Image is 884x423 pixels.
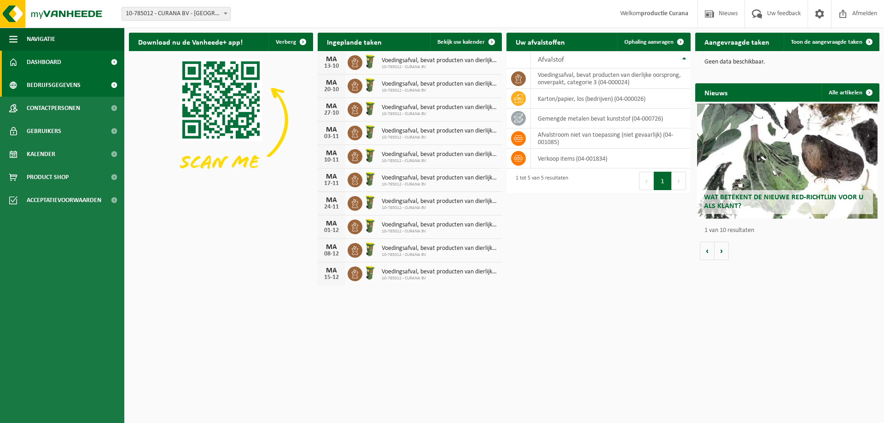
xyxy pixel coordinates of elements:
[318,33,391,51] h2: Ingeplande taken
[27,189,101,212] span: Acceptatievoorwaarden
[129,51,313,189] img: Download de VHEPlus App
[700,242,715,260] button: Vorige
[322,110,341,116] div: 27-10
[704,227,875,234] p: 1 van 10 resultaten
[624,39,674,45] span: Ophaling aanvragen
[511,171,568,191] div: 1 tot 5 van 5 resultaten
[362,171,378,187] img: WB-0060-HPE-GN-50
[695,33,779,51] h2: Aangevraagde taken
[322,251,341,257] div: 08-12
[322,56,341,63] div: MA
[322,267,341,274] div: MA
[821,83,878,102] a: Alle artikelen
[382,111,497,117] span: 10-785012 - CURANA BV
[382,221,497,229] span: Voedingsafval, bevat producten van dierlijke oorsprong, onverpakt, categorie 3
[506,33,574,51] h2: Uw afvalstoffen
[322,126,341,133] div: MA
[697,104,878,219] a: Wat betekent de nieuwe RED-richtlijn voor u als klant?
[27,97,80,120] span: Contactpersonen
[641,10,688,17] strong: productie Curana
[382,64,497,70] span: 10-785012 - CURANA BV
[322,173,341,180] div: MA
[27,143,55,166] span: Kalender
[362,265,378,281] img: WB-0060-HPE-GN-50
[322,79,341,87] div: MA
[382,57,497,64] span: Voedingsafval, bevat producten van dierlijke oorsprong, onverpakt, categorie 3
[382,229,497,234] span: 10-785012 - CURANA BV
[704,59,870,65] p: Geen data beschikbaar.
[322,103,341,110] div: MA
[276,39,296,45] span: Verberg
[382,88,497,93] span: 10-785012 - CURANA BV
[322,274,341,281] div: 15-12
[531,69,691,89] td: voedingsafval, bevat producten van dierlijke oorsprong, onverpakt, categorie 3 (04-000024)
[27,28,55,51] span: Navigatie
[122,7,231,21] span: 10-785012 - CURANA BV - ARDOOIE
[362,148,378,163] img: WB-0060-HPE-GN-50
[382,135,497,140] span: 10-785012 - CURANA BV
[27,74,81,97] span: Bedrijfsgegevens
[382,174,497,182] span: Voedingsafval, bevat producten van dierlijke oorsprong, onverpakt, categorie 3
[322,150,341,157] div: MA
[362,195,378,210] img: WB-0060-HPE-GN-50
[704,194,863,210] span: Wat betekent de nieuwe RED-richtlijn voor u als klant?
[27,120,61,143] span: Gebruikers
[268,33,312,51] button: Verberg
[531,149,691,168] td: verkoop items (04-001834)
[322,133,341,140] div: 03-11
[382,252,497,258] span: 10-785012 - CURANA BV
[382,158,497,164] span: 10-785012 - CURANA BV
[382,205,497,211] span: 10-785012 - CURANA BV
[382,276,497,281] span: 10-785012 - CURANA BV
[322,197,341,204] div: MA
[382,198,497,205] span: Voedingsafval, bevat producten van dierlijke oorsprong, onverpakt, categorie 3
[617,33,690,51] a: Ophaling aanvragen
[27,51,61,74] span: Dashboard
[362,218,378,234] img: WB-0060-HPE-GN-50
[695,83,737,101] h2: Nieuws
[382,268,497,276] span: Voedingsafval, bevat producten van dierlijke oorsprong, onverpakt, categorie 3
[122,7,230,20] span: 10-785012 - CURANA BV - ARDOOIE
[129,33,252,51] h2: Download nu de Vanheede+ app!
[322,180,341,187] div: 17-11
[362,54,378,70] img: WB-0060-HPE-GN-50
[538,56,564,64] span: Afvalstof
[322,157,341,163] div: 10-11
[362,124,378,140] img: WB-0060-HPE-GN-50
[654,172,672,190] button: 1
[322,87,341,93] div: 20-10
[362,242,378,257] img: WB-0060-HPE-GN-50
[639,172,654,190] button: Previous
[362,77,378,93] img: WB-0060-HPE-GN-50
[382,81,497,88] span: Voedingsafval, bevat producten van dierlijke oorsprong, onverpakt, categorie 3
[531,109,691,128] td: gemengde metalen bevat kunststof (04-000726)
[382,245,497,252] span: Voedingsafval, bevat producten van dierlijke oorsprong, onverpakt, categorie 3
[382,127,497,135] span: Voedingsafval, bevat producten van dierlijke oorsprong, onverpakt, categorie 3
[715,242,729,260] button: Volgende
[382,104,497,111] span: Voedingsafval, bevat producten van dierlijke oorsprong, onverpakt, categorie 3
[322,204,341,210] div: 24-11
[791,39,862,45] span: Toon de aangevraagde taken
[531,128,691,149] td: afvalstroom niet van toepassing (niet gevaarlijk) (04-001085)
[362,101,378,116] img: WB-0060-HPE-GN-50
[531,89,691,109] td: karton/papier, los (bedrijven) (04-000026)
[322,63,341,70] div: 13-10
[322,227,341,234] div: 01-12
[382,151,497,158] span: Voedingsafval, bevat producten van dierlijke oorsprong, onverpakt, categorie 3
[322,220,341,227] div: MA
[672,172,686,190] button: Next
[437,39,485,45] span: Bekijk uw kalender
[322,243,341,251] div: MA
[430,33,501,51] a: Bekijk uw kalender
[27,166,69,189] span: Product Shop
[382,182,497,187] span: 10-785012 - CURANA BV
[784,33,878,51] a: Toon de aangevraagde taken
